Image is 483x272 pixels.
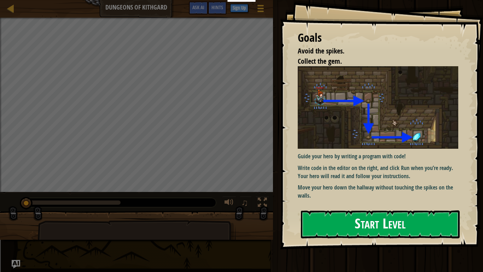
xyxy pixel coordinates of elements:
[3,35,480,41] div: Sign out
[255,196,269,211] button: Toggle fullscreen
[192,4,204,11] span: Ask AI
[289,56,456,67] li: Collect the gem.
[211,4,223,11] span: Hints
[240,196,252,211] button: ♫
[222,196,236,211] button: Adjust volume
[252,1,269,18] button: Show game menu
[3,41,480,47] div: Rename
[3,9,480,16] div: Sort New > Old
[298,56,342,66] span: Collect the gem.
[12,260,20,268] button: Ask AI
[3,3,480,9] div: Sort A > Z
[301,210,460,238] button: Start Level
[3,47,480,54] div: Move To ...
[3,28,480,35] div: Options
[298,66,458,149] img: Dungeons of kithgard
[3,22,480,28] div: Delete
[298,46,344,56] span: Avoid the spikes.
[230,4,248,12] button: Sign Up
[241,197,248,208] span: ♫
[298,30,458,46] div: Goals
[298,164,458,180] p: Write code in the editor on the right, and click Run when you’re ready. Your hero will read it an...
[3,16,480,22] div: Move To ...
[189,1,208,15] button: Ask AI
[289,46,456,56] li: Avoid the spikes.
[298,152,458,160] p: Guide your hero by writing a program with code!
[298,183,458,200] p: Move your hero down the hallway without touching the spikes on the walls.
